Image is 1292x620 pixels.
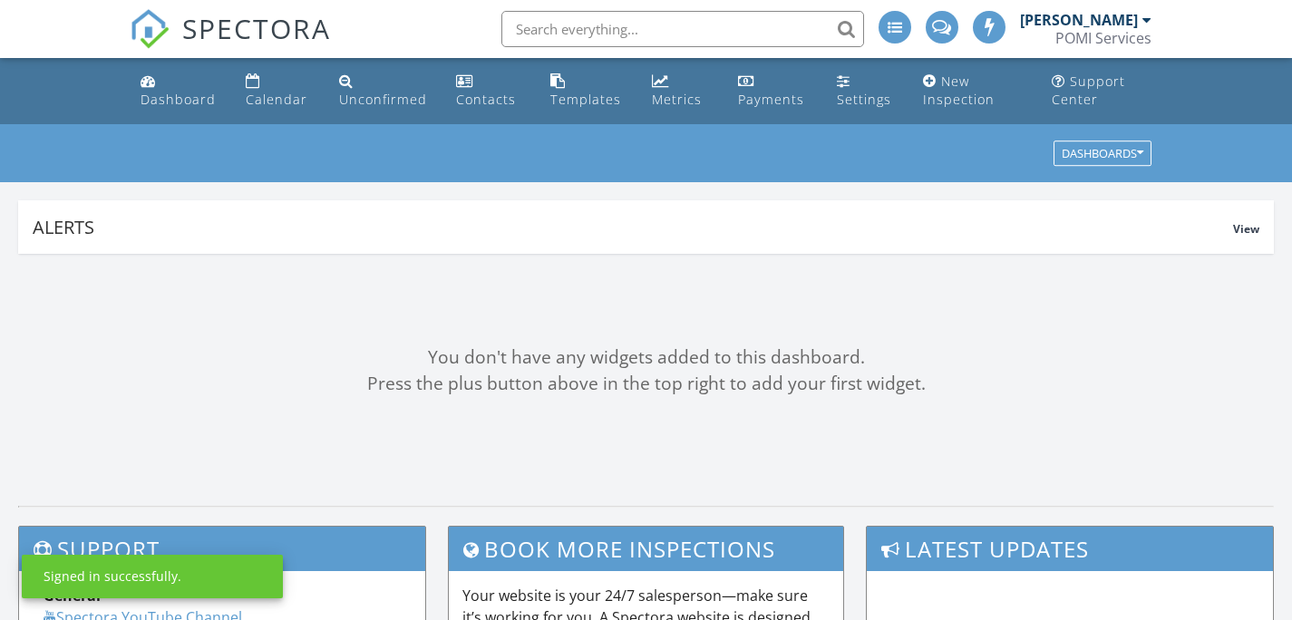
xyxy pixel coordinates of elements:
[731,65,815,117] a: Payments
[645,65,716,117] a: Metrics
[449,527,844,571] h3: Book More Inspections
[456,91,516,108] div: Contacts
[1233,221,1259,237] span: View
[867,527,1273,571] h3: Latest Updates
[130,9,170,49] img: The Best Home Inspection Software - Spectora
[830,65,902,117] a: Settings
[19,527,425,571] h3: Support
[501,11,864,47] input: Search everything...
[449,65,529,117] a: Contacts
[246,91,307,108] div: Calendar
[33,215,1233,239] div: Alerts
[141,91,216,108] div: Dashboard
[18,371,1274,397] div: Press the plus button above in the top right to add your first widget.
[738,91,804,108] div: Payments
[652,91,702,108] div: Metrics
[332,65,434,117] a: Unconfirmed
[1054,141,1151,167] button: Dashboards
[1044,65,1160,117] a: Support Center
[916,65,1029,117] a: New Inspection
[1055,29,1151,47] div: POMI Services
[1052,73,1125,108] div: Support Center
[837,91,891,108] div: Settings
[182,9,331,47] span: SPECTORA
[543,65,630,117] a: Templates
[130,24,331,63] a: SPECTORA
[1062,148,1143,160] div: Dashboards
[550,91,621,108] div: Templates
[1020,11,1138,29] div: [PERSON_NAME]
[923,73,995,108] div: New Inspection
[339,91,427,108] div: Unconfirmed
[44,567,181,586] div: Signed in successfully.
[18,344,1274,371] div: You don't have any widgets added to this dashboard.
[133,65,224,117] a: Dashboard
[238,65,317,117] a: Calendar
